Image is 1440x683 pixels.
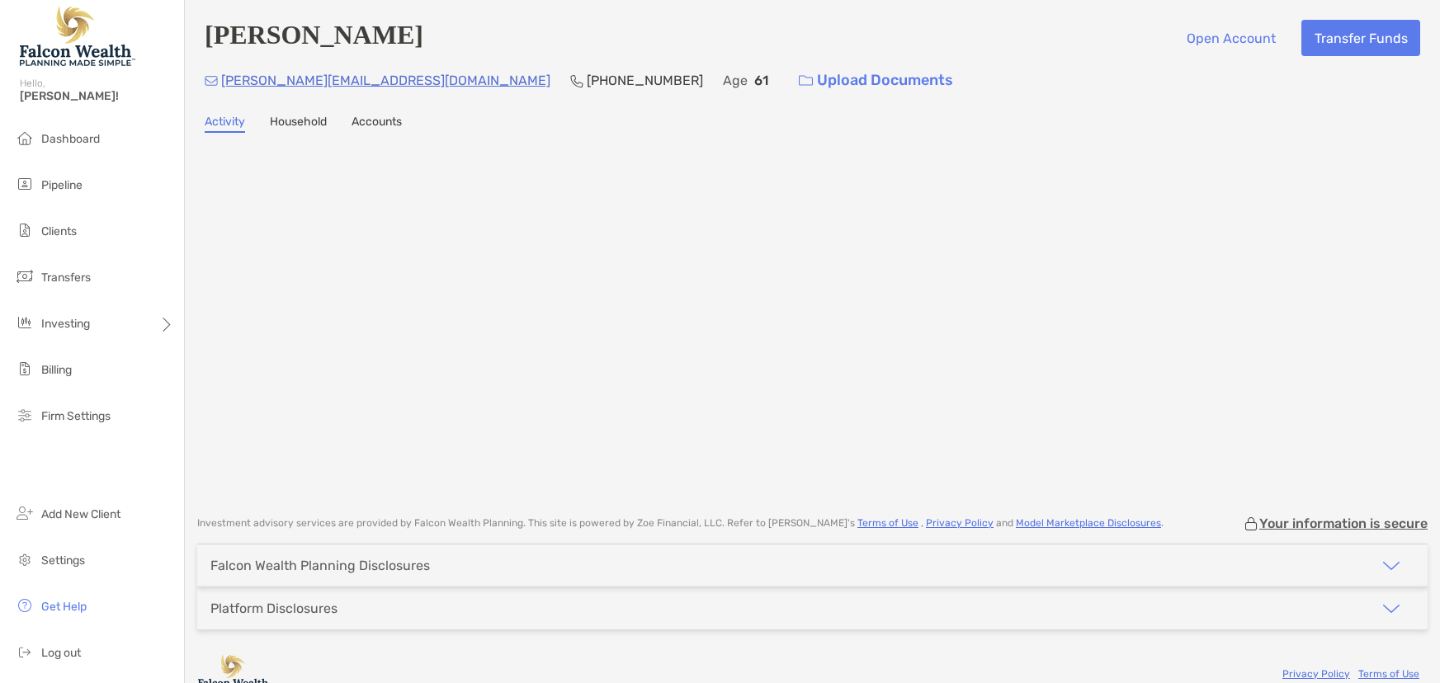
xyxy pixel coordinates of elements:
[15,359,35,379] img: billing icon
[1381,556,1401,576] img: icon arrow
[1016,517,1161,529] a: Model Marketplace Disclosures
[1301,20,1420,56] button: Transfer Funds
[352,115,402,133] a: Accounts
[754,70,768,91] p: 61
[41,600,87,614] span: Get Help
[1173,20,1288,56] button: Open Account
[15,220,35,240] img: clients icon
[15,128,35,148] img: dashboard icon
[15,596,35,615] img: get-help icon
[41,132,100,146] span: Dashboard
[197,517,1164,530] p: Investment advisory services are provided by Falcon Wealth Planning . This site is powered by Zoe...
[41,317,90,331] span: Investing
[1358,668,1419,680] a: Terms of Use
[15,549,35,569] img: settings icon
[20,89,174,103] span: [PERSON_NAME]!
[1282,668,1350,680] a: Privacy Policy
[15,503,35,523] img: add_new_client icon
[205,115,245,133] a: Activity
[15,313,35,332] img: investing icon
[41,409,111,423] span: Firm Settings
[15,266,35,286] img: transfers icon
[15,174,35,194] img: pipeline icon
[1259,516,1428,531] p: Your information is secure
[587,70,703,91] p: [PHONE_NUMBER]
[210,601,338,616] div: Platform Disclosures
[15,405,35,425] img: firm-settings icon
[20,7,135,66] img: Falcon Wealth Planning Logo
[41,553,85,568] span: Settings
[15,642,35,662] img: logout icon
[788,63,964,98] a: Upload Documents
[723,70,748,91] p: Age
[41,363,72,377] span: Billing
[270,115,327,133] a: Household
[41,178,83,192] span: Pipeline
[41,507,120,521] span: Add New Client
[799,75,813,87] img: button icon
[221,70,550,91] p: [PERSON_NAME][EMAIL_ADDRESS][DOMAIN_NAME]
[205,20,423,56] h4: [PERSON_NAME]
[857,517,918,529] a: Terms of Use
[210,558,430,573] div: Falcon Wealth Planning Disclosures
[1381,599,1401,619] img: icon arrow
[205,76,218,86] img: Email Icon
[41,271,91,285] span: Transfers
[41,224,77,238] span: Clients
[41,646,81,660] span: Log out
[926,517,994,529] a: Privacy Policy
[570,74,583,87] img: Phone Icon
